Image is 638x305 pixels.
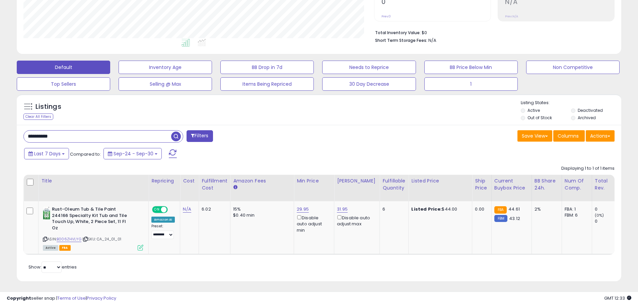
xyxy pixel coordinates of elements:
button: Actions [586,130,615,142]
label: Out of Stock [527,115,552,121]
span: FBA [59,245,71,251]
button: Filters [187,130,213,142]
div: FBM: 6 [565,212,587,218]
button: Needs to Reprice [322,61,416,74]
button: Last 7 Days [24,148,69,159]
span: All listings currently available for purchase on Amazon [43,245,58,251]
b: Total Inventory Value: [375,30,421,35]
div: 15% [233,206,289,212]
a: N/A [183,206,191,213]
div: Disable auto adjust min [297,214,329,233]
button: 1 [424,77,518,91]
strong: Copyright [7,295,31,301]
div: 0 [595,218,622,224]
span: ON [153,207,161,213]
div: ASIN: [43,206,143,250]
span: Compared to: [70,151,101,157]
button: BB Price Below Min [424,61,518,74]
a: 29.95 [297,206,309,213]
label: Archived [578,115,596,121]
button: Top Sellers [17,77,110,91]
img: 415NSUNor9L._SL40_.jpg [43,206,50,220]
small: FBA [494,206,507,214]
div: 2% [535,206,557,212]
li: $0 [375,28,610,36]
button: Items Being Repriced [220,77,314,91]
div: [PERSON_NAME] [337,177,377,184]
span: 43.12 [509,215,520,222]
div: Fulfillment Cost [202,177,227,192]
button: Default [17,61,110,74]
button: Columns [553,130,585,142]
div: Repricing [151,177,177,184]
div: Amazon AI [151,217,175,223]
label: Active [527,107,540,113]
div: Total Rev. [595,177,619,192]
button: 30 Day Decrease [322,77,416,91]
b: Short Term Storage Fees: [375,37,427,43]
small: Prev: 0 [381,14,391,18]
b: Rust-Oleum Tub & Tile Paint 244166 Specialty Kit Tub and Tile Touch Up, White, 2 Piece Set, 11 Fl Oz [52,206,133,233]
div: 6.02 [202,206,225,212]
small: Prev: N/A [505,14,518,18]
label: Deactivated [578,107,603,113]
div: seller snap | | [7,295,116,302]
span: Show: entries [28,264,77,270]
div: Min Price [297,177,331,184]
div: Amazon Fees [233,177,291,184]
div: Cost [183,177,196,184]
div: 0 [595,206,622,212]
div: Disable auto adjust max [337,214,374,227]
p: Listing States: [521,100,621,106]
div: 0.00 [475,206,486,212]
div: Ship Price [475,177,488,192]
a: 31.95 [337,206,348,213]
span: N/A [428,37,436,44]
div: BB Share 24h. [535,177,559,192]
small: Amazon Fees. [233,184,237,190]
div: FBA: 1 [565,206,587,212]
span: Columns [558,133,579,139]
span: 2025-10-8 12:33 GMT [604,295,631,301]
div: Title [41,177,146,184]
a: Privacy Policy [87,295,116,301]
div: $0.40 min [233,212,289,218]
a: Terms of Use [57,295,86,301]
button: Non Competitive [526,61,620,74]
div: Displaying 1 to 1 of 1 items [561,165,615,172]
span: Last 7 Days [34,150,61,157]
span: | SKU: CA_24_01_01 [82,236,121,242]
div: Fulfillable Quantity [382,177,406,192]
button: Sep-24 - Sep-30 [103,148,162,159]
span: 44.61 [508,206,520,212]
div: Preset: [151,224,175,239]
h5: Listings [36,102,61,111]
button: Save View [517,130,552,142]
div: Current Buybox Price [494,177,529,192]
button: Inventory Age [119,61,212,74]
a: B006ZHVLYG [57,236,81,242]
div: $44.00 [411,206,467,212]
div: 6 [382,206,403,212]
span: Sep-24 - Sep-30 [114,150,153,157]
div: Num of Comp. [565,177,589,192]
button: Selling @ Max [119,77,212,91]
div: Listed Price [411,177,469,184]
button: BB Drop in 7d [220,61,314,74]
b: Listed Price: [411,206,442,212]
small: FBM [494,215,507,222]
small: (0%) [595,213,604,218]
div: Clear All Filters [23,113,53,120]
span: OFF [167,207,178,213]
